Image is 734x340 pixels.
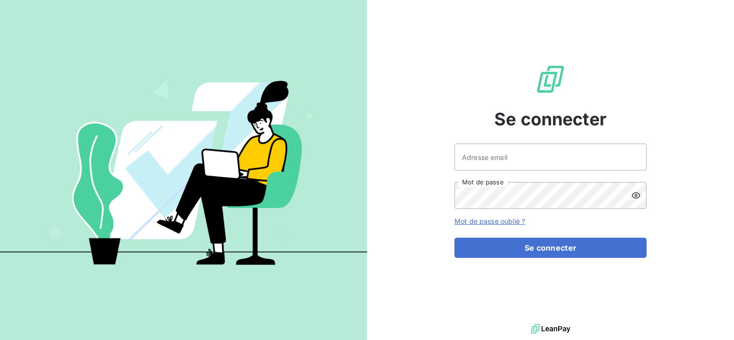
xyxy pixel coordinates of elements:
[454,144,647,170] input: placeholder
[535,64,566,95] img: Logo LeanPay
[454,238,647,258] button: Se connecter
[454,217,525,225] a: Mot de passe oublié ?
[494,106,607,132] span: Se connecter
[531,322,570,336] img: logo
